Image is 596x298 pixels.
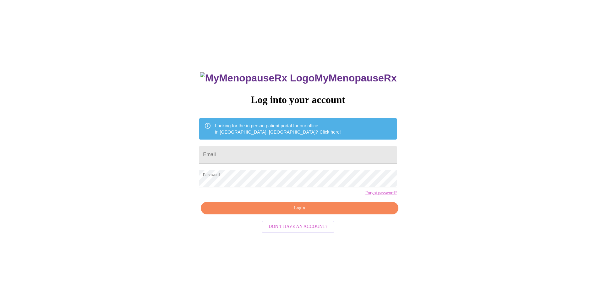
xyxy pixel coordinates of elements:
[215,120,341,138] div: Looking for the in person patient portal for our office in [GEOGRAPHIC_DATA], [GEOGRAPHIC_DATA]?
[200,72,314,84] img: MyMenopauseRx Logo
[269,223,327,231] span: Don't have an account?
[262,221,334,233] button: Don't have an account?
[208,204,391,212] span: Login
[200,72,397,84] h3: MyMenopauseRx
[365,190,397,196] a: Forgot password?
[201,202,398,215] button: Login
[199,94,396,106] h3: Log into your account
[320,130,341,135] a: Click here!
[260,223,336,229] a: Don't have an account?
